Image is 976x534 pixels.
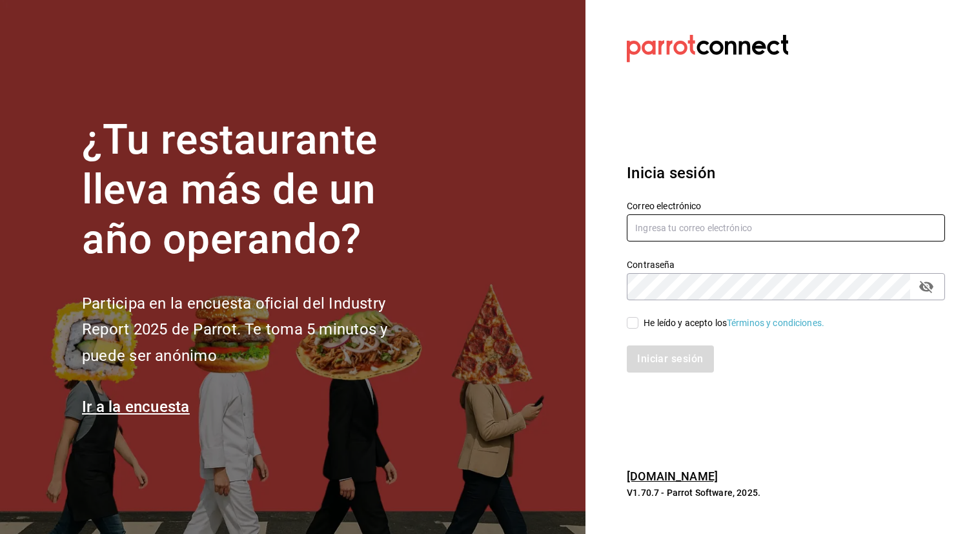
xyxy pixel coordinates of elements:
[627,161,945,185] h3: Inicia sesión
[627,469,718,483] a: [DOMAIN_NAME]
[627,214,945,241] input: Ingresa tu correo electrónico
[727,318,824,328] a: Términos y condiciones.
[627,201,945,211] label: Correo electrónico
[644,316,824,330] div: He leído y acepto los
[627,260,945,269] label: Contraseña
[82,291,431,369] h2: Participa en la encuesta oficial del Industry Report 2025 de Parrot. Te toma 5 minutos y puede se...
[627,486,945,499] p: V1.70.7 - Parrot Software, 2025.
[915,276,937,298] button: passwordField
[82,116,431,264] h1: ¿Tu restaurante lleva más de un año operando?
[82,398,190,416] a: Ir a la encuesta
